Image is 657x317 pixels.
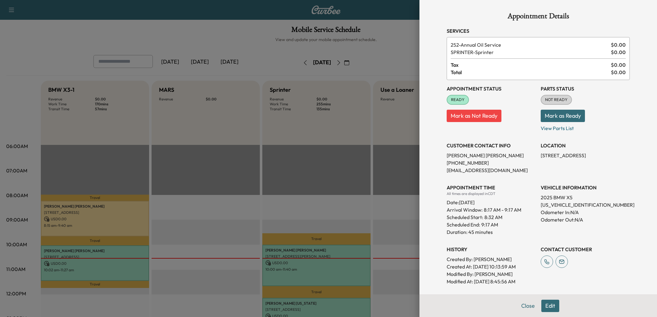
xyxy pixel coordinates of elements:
button: Edit [541,300,559,312]
p: Created At : [DATE] 10:13:59 AM [447,263,536,270]
p: View Parts List [541,122,630,132]
p: 8:32 AM [484,213,502,221]
span: $ 0.00 [611,69,626,76]
button: Mark as Ready [541,110,585,122]
h3: Parts Status [541,85,630,92]
p: Scheduled Start: [447,213,483,221]
span: READY [447,97,468,103]
h3: CONTACT CUSTOMER [541,246,630,253]
button: Mark as Not Ready [447,110,501,122]
h3: CUSTOMER CONTACT INFO [447,142,536,149]
p: Modified At : [DATE] 8:45:56 AM [447,278,536,285]
p: Duration: 45 minutes [447,228,536,236]
h3: APPOINTMENT TIME [447,184,536,191]
span: Annual Oil Service [451,41,608,49]
div: Date: [DATE] [447,196,536,206]
p: [STREET_ADDRESS] [541,152,630,159]
h3: VEHICLE INFORMATION [541,184,630,191]
p: 2025 BMW X5 [541,194,630,201]
h3: History [447,246,536,253]
p: Created By : [PERSON_NAME] [447,256,536,263]
p: 9:17 AM [481,221,498,228]
h3: Services [447,27,630,35]
p: [PERSON_NAME] [PERSON_NAME] [447,152,536,159]
p: [US_VEHICLE_IDENTIFICATION_NUMBER] [541,201,630,209]
h1: Appointment Details [447,12,630,22]
span: NOT READY [541,97,571,103]
span: Tax [451,61,611,69]
div: All times are displayed in CDT [447,191,536,196]
p: Scheduled End: [447,221,480,228]
p: Odometer Out: N/A [541,216,630,223]
span: 8:17 AM - 9:17 AM [484,206,521,213]
span: $ 0.00 [611,61,626,69]
span: $ 0.00 [611,49,626,56]
h3: LOCATION [541,142,630,149]
span: Total [451,69,611,76]
span: $ 0.00 [611,41,626,49]
p: Modified By : [PERSON_NAME] [447,270,536,278]
button: Close [517,300,539,312]
p: [PHONE_NUMBER] [447,159,536,167]
p: Arrival Window: [447,206,536,213]
p: [EMAIL_ADDRESS][DOMAIN_NAME] [447,167,536,174]
h3: Appointment Status [447,85,536,92]
p: Odometer In: N/A [541,209,630,216]
span: Sprinter [451,49,608,56]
